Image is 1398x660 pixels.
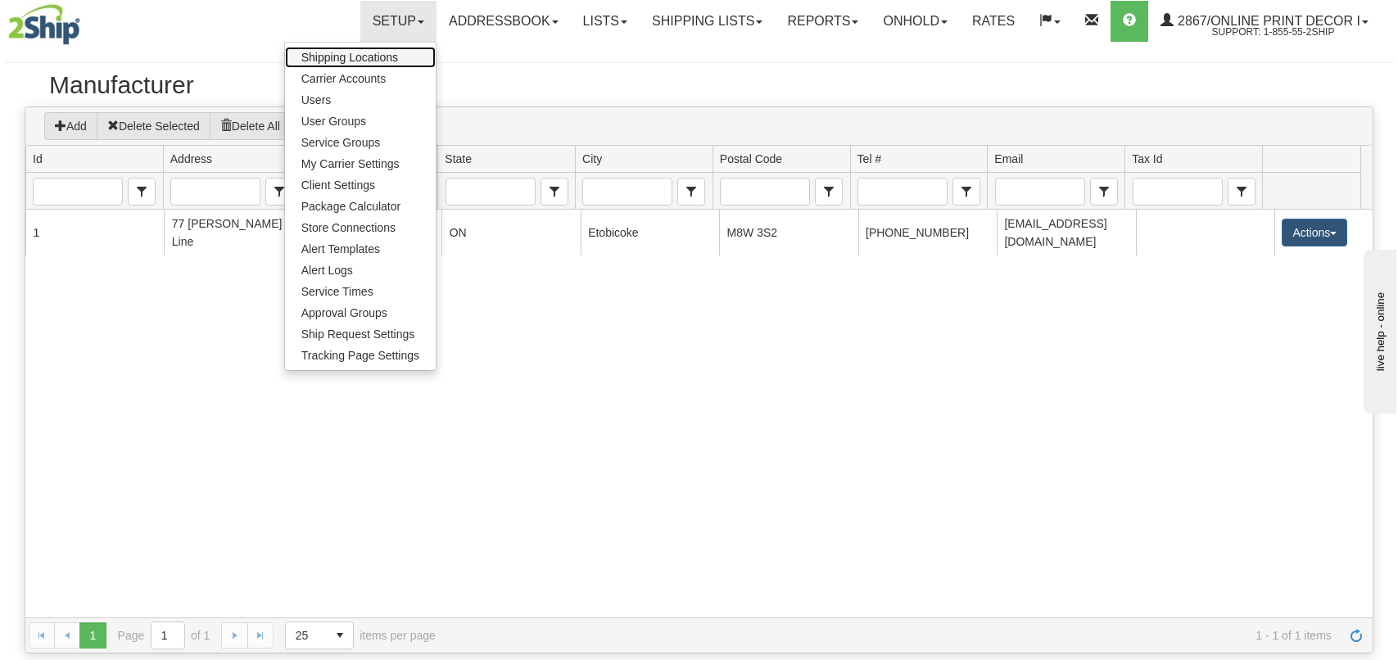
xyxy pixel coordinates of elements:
[285,132,436,153] a: Service Groups
[301,242,380,255] span: Alert Templates
[170,151,212,167] span: Address
[459,629,1332,642] span: 1 - 1 of 1 items
[1133,179,1222,205] input: Tax Id
[25,210,164,255] td: 1
[994,151,1023,167] span: Email
[128,178,156,206] span: Id
[285,196,436,217] a: Package Calculator
[301,115,366,128] span: User Groups
[858,179,947,205] input: Tel #
[583,179,672,205] input: City
[97,112,210,140] button: Delete Selected
[1091,179,1117,205] span: select
[79,622,106,649] span: Page 1
[850,173,988,210] td: filter cell
[301,200,400,213] span: Package Calculator
[815,178,843,206] span: Postal Code
[49,71,1349,98] h2: Manufacturer
[34,179,122,205] input: Id
[571,1,640,42] a: Lists
[285,302,436,323] a: Approval Groups
[720,151,782,167] span: Postal Code
[678,179,704,205] span: select
[301,93,332,106] span: Users
[1148,1,1381,42] a: 2867/Online Print Decor I Support: 1-855-55-2SHIP
[857,151,882,167] span: Tel #
[1228,178,1255,206] span: Tax Id
[301,349,419,362] span: Tracking Page Settings
[285,174,436,196] a: Client Settings
[301,306,387,319] span: Approval Groups
[285,281,436,302] a: Service Times
[677,178,705,206] span: City
[640,1,775,42] a: Shipping lists
[285,622,436,649] span: items per page
[1360,246,1396,414] iframe: chat widget
[1343,622,1369,649] a: Refresh
[441,210,580,255] td: ON
[285,47,436,68] a: Shipping Locations
[301,157,400,170] span: My Carrier Settings
[1282,219,1347,246] button: Actions
[301,179,375,192] span: Client Settings
[713,173,850,210] td: filter cell
[210,112,291,140] button: Delete All
[285,89,436,111] a: Users
[775,1,871,42] a: Reports
[972,14,1015,28] span: Rates
[541,179,568,205] span: select
[953,179,980,205] span: select
[582,151,602,167] span: City
[301,264,353,277] span: Alert Logs
[996,179,1084,205] input: Email
[285,345,436,366] a: Tracking Page Settings
[437,173,575,210] td: filter cell
[296,627,317,644] span: 25
[164,210,302,255] td: 77 [PERSON_NAME] Line
[33,151,43,167] span: Id
[285,238,436,260] a: Alert Templates
[301,136,380,149] span: Service Groups
[952,178,980,206] span: Tel #
[1262,173,1360,210] td: filter cell
[12,14,152,26] div: live help - online
[152,622,184,649] input: Page 1
[265,178,293,206] span: Address
[25,107,1373,146] div: grid toolbar
[858,210,997,255] td: [PHONE_NUMBER]
[1132,151,1162,167] span: Tax Id
[285,323,436,345] a: Ship Request Settings
[541,178,568,206] span: State
[171,179,260,205] input: Address
[1090,178,1118,206] span: Email
[301,221,396,234] span: Store Connections
[721,179,809,205] input: Postal Code
[118,622,210,649] span: Page of 1
[301,72,386,85] span: Carrier Accounts
[437,1,571,42] a: Addressbook
[285,217,436,238] a: Store Connections
[327,622,353,649] span: select
[25,173,163,210] td: filter cell
[8,4,80,45] img: logo2867.jpg
[719,210,857,255] td: M8W 3S2
[301,51,398,64] span: Shipping Locations
[285,153,436,174] a: My Carrier Settings
[285,622,354,649] span: Page sizes drop down
[44,112,97,140] button: Add
[445,151,472,167] span: State
[163,173,301,210] td: filter cell
[1124,173,1262,210] td: filter cell
[997,210,1135,255] td: [EMAIL_ADDRESS][DOMAIN_NAME]
[446,179,535,205] input: State
[1228,179,1255,205] span: select
[581,210,719,255] td: Etobicoke
[301,328,415,341] span: Ship Request Settings
[285,68,436,89] a: Carrier Accounts
[987,173,1124,210] td: filter cell
[960,1,1027,42] a: Rates
[575,173,713,210] td: filter cell
[1174,14,1360,28] span: 2867/Online Print Decor I
[266,179,292,205] span: select
[285,111,436,132] a: User Groups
